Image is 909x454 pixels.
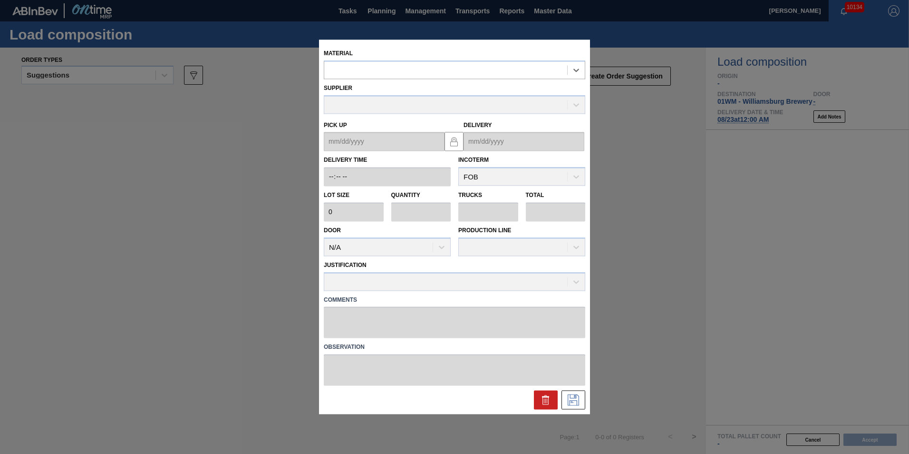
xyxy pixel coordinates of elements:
label: Total [526,192,544,199]
label: Lot size [324,189,384,203]
label: Incoterm [458,157,489,164]
input: mm/dd/yyyy [464,132,584,151]
label: Trucks [458,192,482,199]
label: Justification [324,262,367,268]
button: locked [445,132,464,151]
label: Pick up [324,122,347,128]
label: Material [324,50,353,57]
div: Save Suggestion [561,391,585,410]
img: locked [448,136,460,147]
label: Door [324,227,341,234]
label: Delivery [464,122,492,128]
label: Supplier [324,85,352,91]
div: Delete Suggestion [534,391,558,410]
input: mm/dd/yyyy [324,132,445,151]
label: Comments [324,293,585,307]
label: Observation [324,341,585,355]
label: Production Line [458,227,511,234]
label: Delivery Time [324,154,451,168]
label: Quantity [391,192,420,199]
